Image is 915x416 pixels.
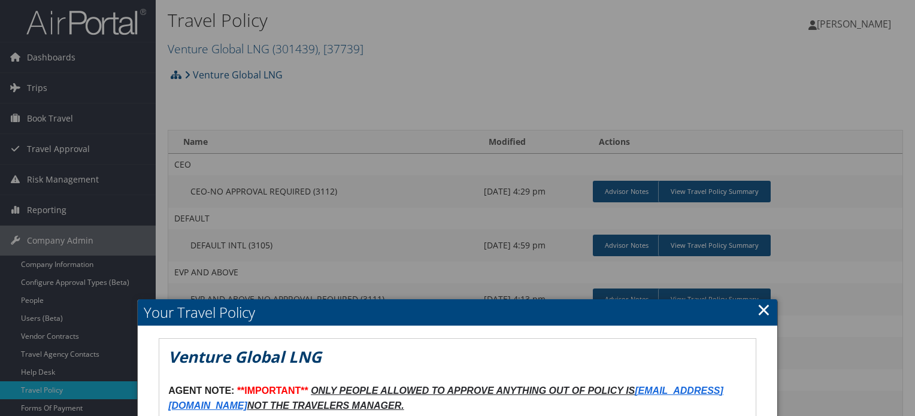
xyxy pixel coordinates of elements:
[311,385,635,396] u: ONLY PEOPLE ALLOWED TO APPROVE ANYTHING OUT OF POLICY IS
[168,385,723,411] a: [EMAIL_ADDRESS][DOMAIN_NAME]
[247,400,404,411] u: NOT THE TRAVELERS MANAGER.
[168,385,234,396] strong: AGENT NOTE:
[168,346,322,368] em: Venture Global LNG
[757,297,771,321] a: Close
[138,299,777,326] h2: Your Travel Policy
